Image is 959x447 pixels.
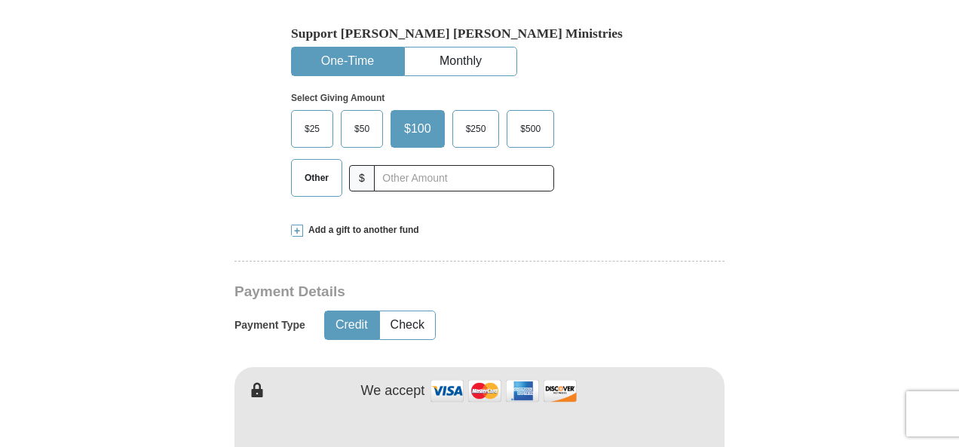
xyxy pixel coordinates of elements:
[458,118,494,140] span: $250
[513,118,548,140] span: $500
[292,47,403,75] button: One-Time
[374,165,554,191] input: Other Amount
[297,118,327,140] span: $25
[428,375,579,407] img: credit cards accepted
[234,319,305,332] h5: Payment Type
[380,311,435,339] button: Check
[234,283,619,301] h3: Payment Details
[361,383,425,400] h4: We accept
[325,311,378,339] button: Credit
[397,118,439,140] span: $100
[303,224,419,237] span: Add a gift to another fund
[291,93,385,103] strong: Select Giving Amount
[347,118,377,140] span: $50
[405,47,516,75] button: Monthly
[297,167,336,189] span: Other
[291,26,668,41] h5: Support [PERSON_NAME] [PERSON_NAME] Ministries
[349,165,375,191] span: $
